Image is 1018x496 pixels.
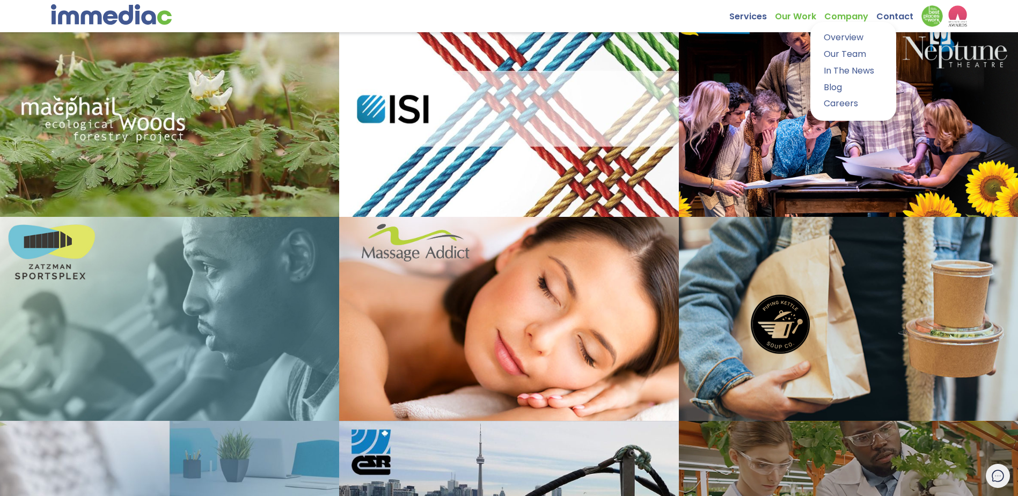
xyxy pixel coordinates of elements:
[876,5,921,22] a: Contact
[818,63,888,79] a: In The News
[729,5,775,22] a: Services
[51,4,172,25] img: immediac
[948,5,967,27] img: logo2_wea_nobg.webp
[818,47,888,62] a: Our Team
[818,80,888,96] a: Blog
[824,5,876,22] a: Company
[818,96,888,112] a: Careers
[775,5,824,22] a: Our Work
[921,5,943,27] img: Down
[818,30,888,46] a: Overview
